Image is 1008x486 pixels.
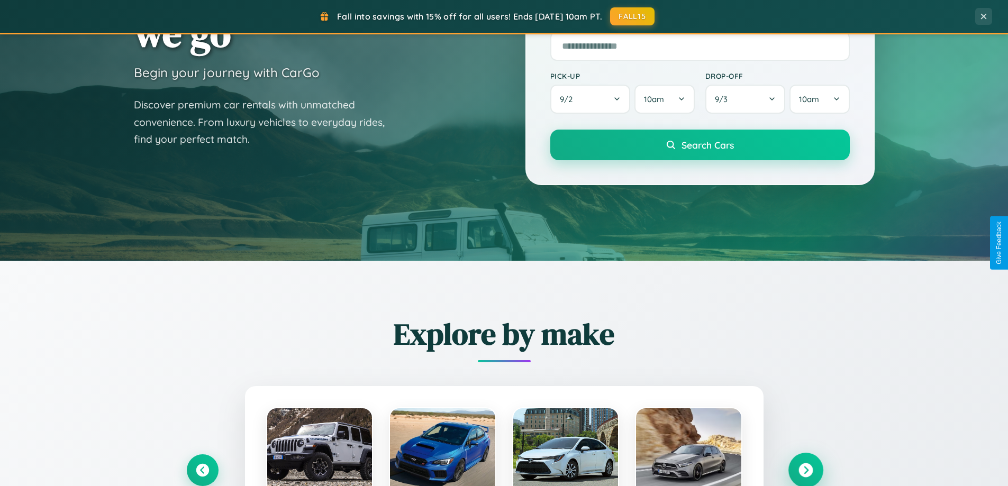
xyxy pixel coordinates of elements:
[560,94,578,104] span: 9 / 2
[550,85,631,114] button: 9/2
[705,85,786,114] button: 9/3
[644,94,664,104] span: 10am
[682,139,734,151] span: Search Cars
[634,85,694,114] button: 10am
[187,314,822,354] h2: Explore by make
[337,11,602,22] span: Fall into savings with 15% off for all users! Ends [DATE] 10am PT.
[610,7,655,25] button: FALL15
[550,71,695,80] label: Pick-up
[705,71,850,80] label: Drop-off
[550,130,850,160] button: Search Cars
[134,65,320,80] h3: Begin your journey with CarGo
[715,94,733,104] span: 9 / 3
[995,222,1003,264] div: Give Feedback
[789,85,849,114] button: 10am
[134,96,398,148] p: Discover premium car rentals with unmatched convenience. From luxury vehicles to everyday rides, ...
[799,94,819,104] span: 10am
